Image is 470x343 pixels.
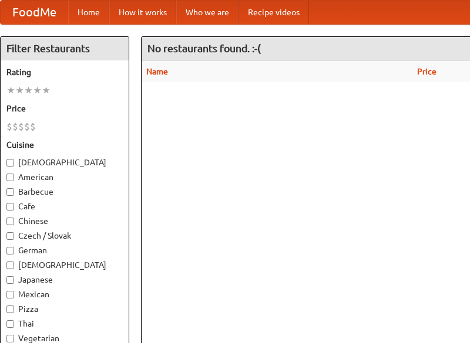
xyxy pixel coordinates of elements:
label: Chinese [6,215,123,227]
li: $ [12,120,18,133]
a: Price [417,67,437,76]
input: American [6,174,14,181]
input: [DEMOGRAPHIC_DATA] [6,262,14,269]
li: ★ [33,84,42,97]
label: Barbecue [6,186,123,198]
li: $ [6,120,12,133]
input: Japanese [6,276,14,284]
li: $ [18,120,24,133]
ng-pluralize: No restaurants found. :-( [147,43,261,54]
li: ★ [6,84,15,97]
label: American [6,171,123,183]
li: ★ [15,84,24,97]
input: Barbecue [6,188,14,196]
input: Cafe [6,203,14,210]
input: Chinese [6,218,14,225]
input: Pizza [6,305,14,313]
label: Pizza [6,303,123,315]
label: Thai [6,318,123,330]
h5: Cuisine [6,139,123,151]
h5: Rating [6,66,123,78]
a: FoodMe [1,1,68,24]
h4: Filter Restaurants [1,37,129,60]
label: [DEMOGRAPHIC_DATA] [6,157,123,168]
li: ★ [42,84,51,97]
a: Recipe videos [239,1,309,24]
label: Czech / Slovak [6,230,123,242]
h5: Price [6,103,123,114]
li: $ [24,120,30,133]
a: Who we are [176,1,239,24]
input: German [6,247,14,254]
a: Name [146,67,168,76]
a: Home [68,1,109,24]
input: Thai [6,320,14,328]
li: ★ [24,84,33,97]
a: How it works [109,1,176,24]
input: [DEMOGRAPHIC_DATA] [6,159,14,167]
label: Cafe [6,201,123,212]
label: [DEMOGRAPHIC_DATA] [6,259,123,271]
input: Czech / Slovak [6,232,14,240]
label: German [6,244,123,256]
li: $ [30,120,36,133]
input: Vegetarian [6,335,14,342]
input: Mexican [6,291,14,298]
label: Mexican [6,288,123,300]
label: Japanese [6,274,123,286]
